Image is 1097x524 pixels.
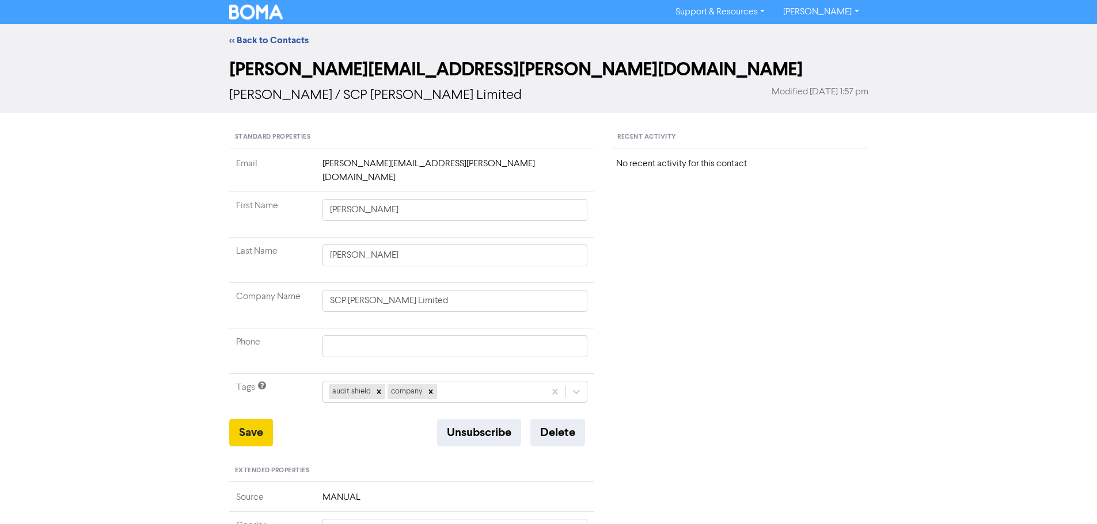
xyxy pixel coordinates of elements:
div: company [388,384,424,399]
td: [PERSON_NAME][EMAIL_ADDRESS][PERSON_NAME][DOMAIN_NAME] [316,157,595,192]
button: Delete [530,419,585,446]
td: Email [229,157,316,192]
div: Standard Properties [229,127,595,148]
div: Extended Properties [229,460,595,482]
a: Support & Resources [666,3,774,21]
td: Last Name [229,238,316,283]
button: Save [229,419,273,446]
a: [PERSON_NAME] [774,3,868,21]
img: BOMA Logo [229,5,283,20]
div: Recent Activity [612,127,868,148]
div: No recent activity for this contact [616,157,863,171]
td: Source [229,491,316,512]
span: [PERSON_NAME] / SCP [PERSON_NAME] Limited [229,89,522,102]
h2: [PERSON_NAME][EMAIL_ADDRESS][PERSON_NAME][DOMAIN_NAME] [229,59,868,81]
td: Tags [229,374,316,419]
span: Modified [DATE] 1:57 pm [772,85,868,99]
td: Company Name [229,283,316,328]
a: << Back to Contacts [229,35,309,46]
td: MANUAL [316,491,595,512]
td: First Name [229,192,316,238]
iframe: Chat Widget [1039,469,1097,524]
div: audit shield [329,384,373,399]
button: Unsubscribe [437,419,521,446]
td: Phone [229,328,316,374]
